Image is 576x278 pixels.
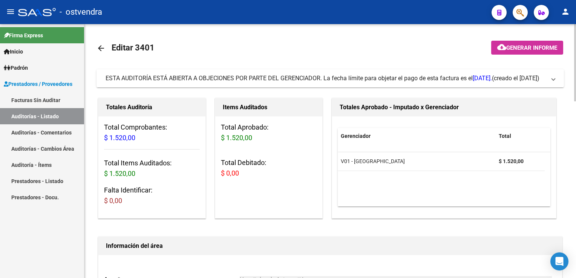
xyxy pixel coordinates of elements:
[104,158,200,179] h3: Total Items Auditados:
[223,101,315,113] h1: Items Auditados
[106,75,492,82] span: ESTA AUDITORÍA ESTÁ ABIERTA A OBJECIONES POR PARTE DEL GERENCIADOR. La fecha límite para objetar ...
[112,43,155,52] span: Editar 3401
[506,44,557,51] span: Generar informe
[60,4,102,20] span: - ostvendra
[4,64,28,72] span: Padrón
[221,122,317,143] h3: Total Aprobado:
[4,31,43,40] span: Firma Express
[561,7,570,16] mat-icon: person
[104,134,135,142] span: $ 1.520,00
[97,69,564,87] mat-expansion-panel-header: ESTA AUDITORÍA ESTÁ ABIERTA A OBJECIONES POR PARTE DEL GERENCIADOR. La fecha límite para objetar ...
[550,252,568,270] div: Open Intercom Messenger
[104,170,135,177] span: $ 1.520,00
[497,43,506,52] mat-icon: cloud_download
[106,240,555,252] h1: Información del área
[491,41,563,55] button: Generar informe
[221,134,252,142] span: $ 1.520,00
[340,101,548,113] h1: Totales Aprobado - Imputado x Gerenciador
[104,197,122,205] span: $ 0,00
[4,47,23,56] span: Inicio
[106,101,198,113] h1: Totales Auditoría
[473,75,492,82] span: [DATE].
[4,80,72,88] span: Prestadores / Proveedores
[104,185,200,206] h3: Falta Identificar:
[221,157,317,179] h3: Total Debitado:
[499,133,511,139] span: Total
[341,133,371,139] span: Gerenciador
[338,128,496,144] datatable-header-cell: Gerenciador
[97,44,106,53] mat-icon: arrow_back
[104,122,200,143] h3: Total Comprobantes:
[6,7,15,16] mat-icon: menu
[496,128,545,144] datatable-header-cell: Total
[221,169,239,177] span: $ 0,00
[492,74,539,82] span: (creado el [DATE])
[499,158,524,164] strong: $ 1.520,00
[341,158,405,164] span: V01 - [GEOGRAPHIC_DATA]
